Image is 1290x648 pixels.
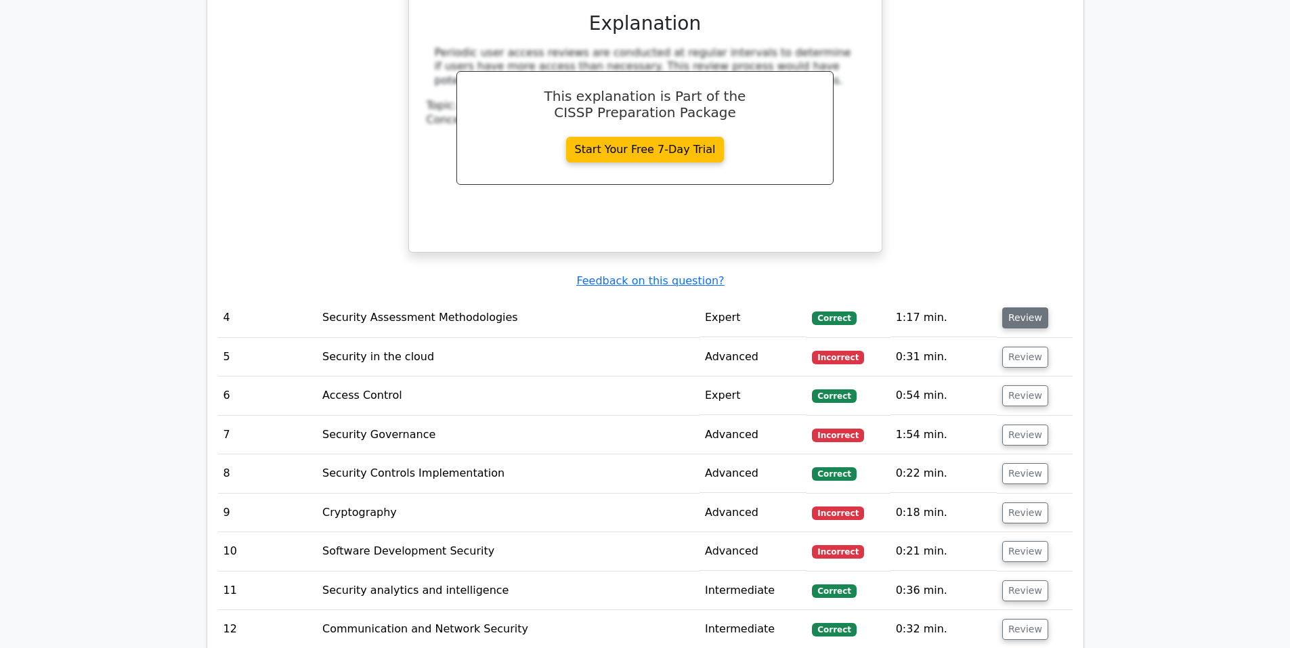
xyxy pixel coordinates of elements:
[218,416,318,454] td: 7
[317,416,700,454] td: Security Governance
[218,532,318,571] td: 10
[700,454,807,493] td: Advanced
[218,376,318,415] td: 6
[218,571,318,610] td: 11
[890,494,997,532] td: 0:18 min.
[700,376,807,415] td: Expert
[812,389,856,403] span: Correct
[317,299,700,337] td: Security Assessment Methodologies
[1002,425,1048,446] button: Review
[890,532,997,571] td: 0:21 min.
[218,454,318,493] td: 8
[1002,307,1048,328] button: Review
[435,46,856,88] div: Periodic user access reviews are conducted at regular intervals to determine if users have more a...
[317,338,700,376] td: Security in the cloud
[890,454,997,493] td: 0:22 min.
[890,338,997,376] td: 0:31 min.
[435,12,856,35] h3: Explanation
[812,429,864,442] span: Incorrect
[1002,347,1048,368] button: Review
[566,137,725,163] a: Start Your Free 7-Day Trial
[1002,463,1048,484] button: Review
[890,416,997,454] td: 1:54 min.
[700,338,807,376] td: Advanced
[1002,580,1048,601] button: Review
[812,506,864,520] span: Incorrect
[700,571,807,610] td: Intermediate
[700,299,807,337] td: Expert
[218,494,318,532] td: 9
[1002,385,1048,406] button: Review
[812,623,856,636] span: Correct
[218,299,318,337] td: 4
[576,274,724,287] a: Feedback on this question?
[812,584,856,598] span: Correct
[317,571,700,610] td: Security analytics and intelligence
[890,299,997,337] td: 1:17 min.
[890,571,997,610] td: 0:36 min.
[812,545,864,559] span: Incorrect
[427,113,864,127] div: Concept:
[812,311,856,325] span: Correct
[218,338,318,376] td: 5
[812,351,864,364] span: Incorrect
[700,416,807,454] td: Advanced
[812,467,856,481] span: Correct
[317,494,700,532] td: Cryptography
[890,376,997,415] td: 0:54 min.
[317,454,700,493] td: Security Controls Implementation
[1002,619,1048,640] button: Review
[1002,541,1048,562] button: Review
[317,376,700,415] td: Access Control
[700,494,807,532] td: Advanced
[1002,502,1048,523] button: Review
[317,532,700,571] td: Software Development Security
[427,99,864,113] div: Topic:
[700,532,807,571] td: Advanced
